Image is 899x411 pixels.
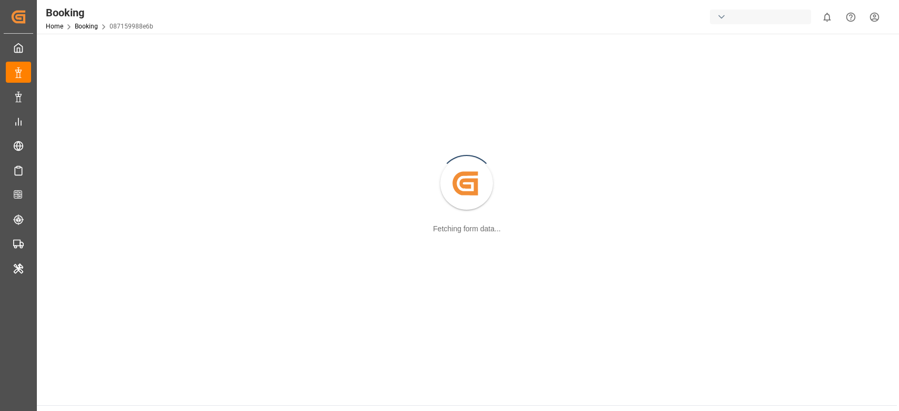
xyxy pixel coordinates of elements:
[46,5,153,21] div: Booking
[46,23,63,30] a: Home
[433,223,500,234] div: Fetching form data...
[75,23,98,30] a: Booking
[839,5,863,29] button: Help Center
[815,5,839,29] button: show 0 new notifications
